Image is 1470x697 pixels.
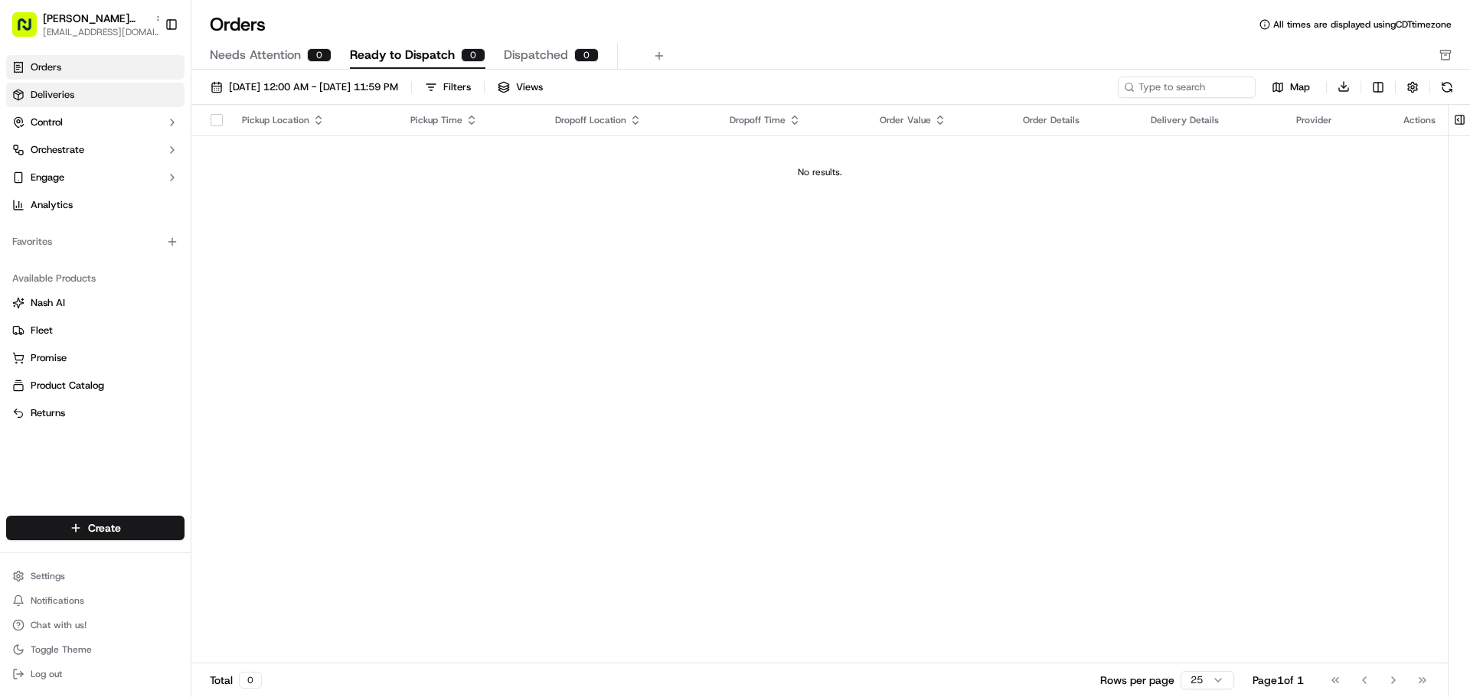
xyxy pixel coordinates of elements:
span: Notifications [31,594,84,607]
button: Views [491,77,550,98]
button: Control [6,110,185,135]
span: Analytics [31,198,73,212]
button: Log out [6,663,185,685]
input: Got a question? Start typing here... [40,99,276,115]
span: Orchestrate [31,143,84,157]
div: 0 [461,48,485,62]
div: 0 [239,672,262,689]
span: Knowledge Base [31,342,117,357]
span: API Documentation [145,342,246,357]
button: Filters [418,77,478,98]
a: Analytics [6,193,185,217]
div: Past conversations [15,199,103,211]
button: Refresh [1436,77,1458,98]
span: Dispatched [504,46,568,64]
button: Start new chat [260,151,279,169]
div: Provider [1296,114,1379,126]
a: Promise [12,351,178,365]
div: Start new chat [69,146,251,161]
a: Deliveries [6,83,185,107]
span: All times are displayed using CDT timezone [1273,18,1452,31]
span: Settings [31,570,65,582]
button: Settings [6,565,185,587]
button: Map [1262,78,1320,96]
div: Pickup Location [242,114,386,126]
a: Powered byPylon [108,379,185,391]
span: Returns [31,406,65,420]
span: Pylon [152,379,185,391]
button: Toggle Theme [6,639,185,660]
button: Fleet [6,318,185,343]
span: Chat with us! [31,619,87,631]
span: Orders [31,60,61,74]
span: Create [88,520,121,536]
span: Product Catalog [31,379,104,392]
img: 1736555255976-a54dd68f-1ca7-489b-9aae-adbdc363a1c4 [31,238,43,250]
button: [DATE] 12:00 AM - [DATE] 11:59 PM [204,77,405,98]
span: Control [31,116,63,129]
span: [DATE] [220,278,251,291]
div: 0 [307,48,332,62]
div: Delivery Details [1151,114,1272,126]
span: [DATE] 12:00 AM - [DATE] 11:59 PM [229,80,398,94]
button: Promise [6,346,185,370]
span: [PERSON_NAME][GEOGRAPHIC_DATA] [47,278,208,291]
a: Returns [12,406,178,420]
img: Liam S. [15,223,40,247]
span: Ready to Dispatch [350,46,455,64]
button: Orchestrate [6,138,185,162]
span: Needs Attention [210,46,301,64]
input: Type to search [1118,77,1256,98]
h1: Orders [210,12,266,37]
a: 💻API Documentation [123,336,252,363]
p: Rows per page [1100,673,1174,688]
span: Engage [31,171,64,184]
div: 💻 [129,344,142,356]
span: Nash AI [31,296,65,310]
span: • [127,237,132,249]
button: Create [6,516,185,540]
img: Nash [15,15,46,46]
button: [PERSON_NAME][GEOGRAPHIC_DATA][EMAIL_ADDRESS][DOMAIN_NAME] [6,6,158,43]
span: Map [1290,80,1310,94]
div: Order Value [880,114,998,126]
p: Welcome 👋 [15,61,279,86]
img: 1736555255976-a54dd68f-1ca7-489b-9aae-adbdc363a1c4 [15,146,43,174]
span: Promise [31,351,67,365]
button: [PERSON_NAME][GEOGRAPHIC_DATA] [43,11,149,26]
button: Returns [6,401,185,425]
div: We're available if you need us! [69,161,211,174]
button: Chat with us! [6,614,185,636]
div: Favorites [6,230,185,254]
button: Nash AI [6,291,185,315]
a: 📗Knowledge Base [9,336,123,363]
img: Snider Plaza [15,264,40,288]
span: • [211,278,217,291]
div: Order Details [1023,114,1126,126]
button: [EMAIL_ADDRESS][DOMAIN_NAME] [43,26,165,38]
a: Nash AI [12,296,178,310]
span: Log out [31,668,62,680]
button: Product Catalog [6,373,185,398]
a: Fleet [12,324,178,337]
div: Dropoff Time [730,114,855,126]
div: 0 [574,48,599,62]
span: Views [516,80,543,94]
div: Actions [1403,114,1436,126]
span: [PERSON_NAME] [47,237,124,249]
div: Filters [443,80,471,94]
div: Pickup Time [410,114,531,126]
span: Deliveries [31,88,74,102]
div: Dropoff Location [555,114,705,126]
div: Available Products [6,266,185,291]
a: Orders [6,55,185,80]
span: [DATE] [136,237,167,249]
a: Product Catalog [12,379,178,392]
span: Fleet [31,324,53,337]
div: Total [210,672,262,689]
div: No results. [198,166,1442,178]
span: Toggle Theme [31,643,92,656]
button: Engage [6,165,185,190]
